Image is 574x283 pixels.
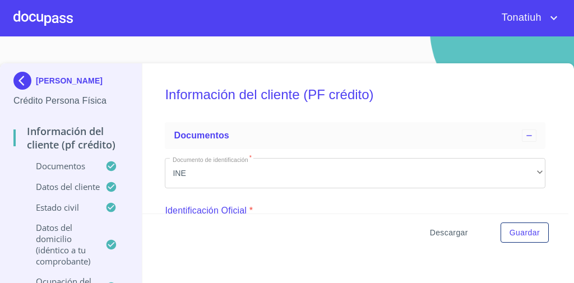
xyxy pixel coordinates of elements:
[501,222,549,243] button: Guardar
[493,9,547,27] span: Tonatiuh
[13,202,105,213] p: Estado Civil
[13,72,36,90] img: Docupass spot blue
[425,222,473,243] button: Descargar
[13,160,105,171] p: Documentos
[13,94,128,108] p: Crédito Persona Física
[430,226,468,240] span: Descargar
[165,72,545,118] h5: Información del cliente (PF crédito)
[36,76,103,85] p: [PERSON_NAME]
[13,181,105,192] p: Datos del cliente
[165,204,247,217] p: Identificación Oficial
[165,122,545,149] div: Documentos
[165,158,545,188] div: INE
[13,222,105,267] p: Datos del domicilio (idéntico a tu comprobante)
[174,131,229,140] span: Documentos
[13,72,128,94] div: [PERSON_NAME]
[13,124,128,151] p: Información del cliente (PF crédito)
[510,226,540,240] span: Guardar
[493,9,561,27] button: account of current user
